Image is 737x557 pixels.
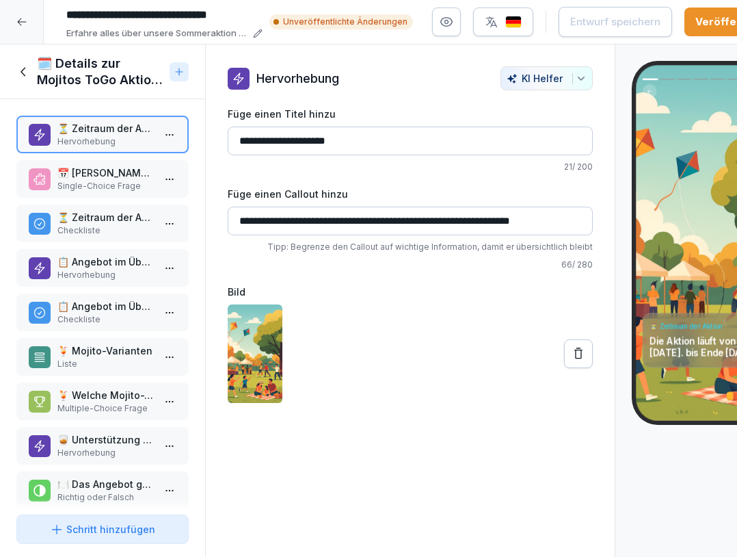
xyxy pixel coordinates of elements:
[228,187,593,201] label: Füge einen Callout hinzu
[57,344,153,358] p: 🍹 Mojito-Varianten
[57,477,153,491] p: 🍽️ Das Angebot gilt auch für den Verzehr im Restaurant.
[228,241,593,253] p: Tipp: Begrenze den Callout auf wichtige Information, damit er übersichtlich bleibt
[16,116,189,153] div: ⏳ Zeitraum der AktionHervorhebung
[500,66,593,90] button: KI Helfer
[57,432,153,447] p: 🥃 Unterstützung durch [PERSON_NAME]
[228,161,593,173] p: 21 / 200
[57,402,153,415] p: Multiple-Choice Frage
[50,522,155,536] div: Schritt hinzufügen
[16,294,189,331] div: 📋 Angebot im ÜberblickCheckliste
[16,205,189,242] div: ⏳ Zeitraum der AktionCheckliste
[256,69,339,88] p: Hervorhebung
[228,107,593,121] label: Füge einen Titel hinzu
[57,210,153,224] p: ⏳ Zeitraum der Aktion
[57,358,153,370] p: Liste
[37,55,164,88] h1: 🗓️ Details zur Mojitos ToGo Aktion: Zeitraum und Angebot
[57,269,153,281] p: Hervorhebung
[228,285,593,299] label: Bild
[16,338,189,376] div: 🍹 Mojito-VariantenListe
[283,16,407,28] p: Unveröffentlichte Änderungen
[16,383,189,420] div: 🍹 Welche Mojito-Varianten sind Teil des Angebots?Multiple-Choice Frage
[57,447,153,459] p: Hervorhebung
[66,27,249,40] p: Erfahre alles über unsere Sommeraktion mit [PERSON_NAME]: Mojitos ToGo für 5€! Lerne die Details ...
[228,259,593,271] p: 66 / 280
[505,16,522,29] img: de.svg
[16,471,189,509] div: 🍽️ Das Angebot gilt auch für den Verzehr im Restaurant.Richtig oder Falsch
[57,388,153,402] p: 🍹 Welche Mojito-Varianten sind Teil des Angebots?
[16,249,189,287] div: 📋 Angebot im ÜberblickHervorhebung
[57,121,153,135] p: ⏳ Zeitraum der Aktion
[228,305,282,403] img: vtx47doutd6a1eifmex7r3a9.png
[570,14,660,29] div: Entwurf speichern
[57,299,153,313] p: 📋 Angebot im Überblick
[57,224,153,237] p: Checkliste
[507,73,587,84] div: KI Helfer
[16,427,189,465] div: 🥃 Unterstützung durch [PERSON_NAME]Hervorhebung
[57,135,153,148] p: Hervorhebung
[16,160,189,198] div: 📅 [PERSON_NAME] startet die Aktion?Single-Choice Frage
[57,180,153,192] p: Single-Choice Frage
[559,7,672,37] button: Entwurf speichern
[57,166,153,180] p: 📅 [PERSON_NAME] startet die Aktion?
[57,491,153,504] p: Richtig oder Falsch
[16,515,189,544] button: Schritt hinzufügen
[57,313,153,326] p: Checkliste
[57,255,153,269] p: 📋 Angebot im Überblick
